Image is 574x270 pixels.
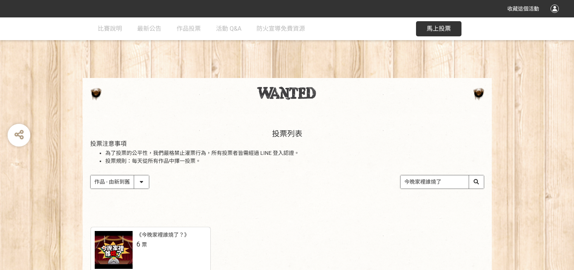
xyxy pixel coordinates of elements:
span: 馬上投票 [427,25,451,32]
div: 《今晚家裡誰燒了？》 [136,231,189,239]
a: 比賽說明 [98,17,122,40]
span: 收藏這個活動 [507,6,539,12]
h1: 投票列表 [90,129,484,138]
span: 比賽說明 [98,25,122,32]
span: 最新公告 [137,25,161,32]
input: 搜尋作品 [400,175,484,189]
span: 投票注意事項 [90,140,127,147]
a: 作品投票 [177,17,201,40]
span: 6 [136,240,140,248]
span: 活動 Q&A [216,25,241,32]
span: 票 [142,242,147,248]
a: 最新公告 [137,17,161,40]
a: 活動 Q&A [216,17,241,40]
li: 為了投票的公平性，我們嚴格禁止灌票行為，所有投票者皆需經過 LINE 登入認證。 [105,149,484,157]
li: 投票規則：每天從所有作品中擇一投票。 [105,157,484,165]
span: 防火宣導免費資源 [257,25,305,32]
button: 馬上投票 [416,21,461,36]
span: 作品投票 [177,25,201,32]
a: 防火宣導免費資源 [257,17,305,40]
